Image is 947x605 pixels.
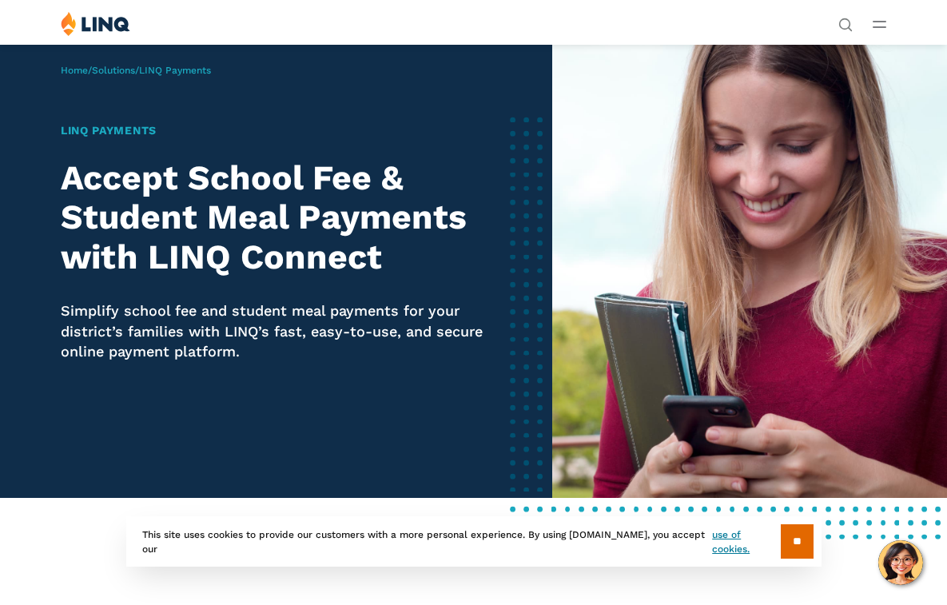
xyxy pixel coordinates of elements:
span: / / [61,65,211,76]
h1: LINQ Payments [61,122,491,139]
button: Open Main Menu [873,15,886,33]
nav: Utility Navigation [838,11,853,30]
span: LINQ Payments [139,65,211,76]
img: LINQ | K‑12 Software [61,11,130,36]
a: use of cookies. [712,527,780,556]
p: Simplify school fee and student meal payments for your district’s families with LINQ’s fast, easy... [61,301,491,362]
button: Hello, have a question? Let’s chat. [878,540,923,585]
a: Home [61,65,88,76]
img: LINQ Payments [552,44,947,498]
div: This site uses cookies to provide our customers with a more personal experience. By using [DOMAIN... [126,516,822,567]
h2: Accept School Fee & Student Meal Payments with LINQ Connect [61,158,491,277]
a: Solutions [92,65,135,76]
button: Open Search Bar [838,16,853,30]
